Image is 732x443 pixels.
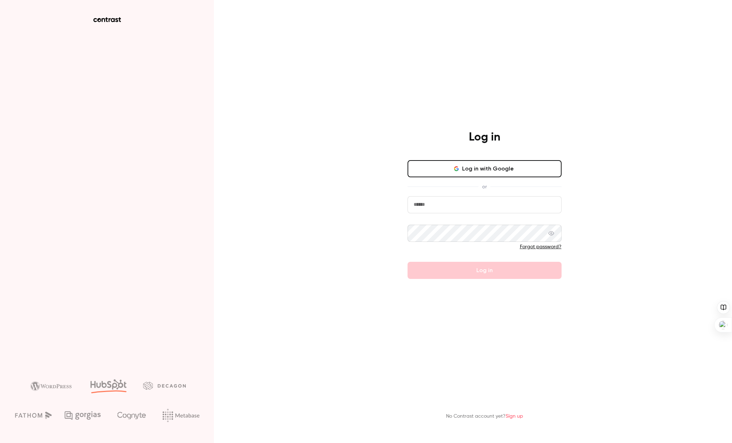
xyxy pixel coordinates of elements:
span: or [478,183,490,190]
p: No Contrast account yet? [446,413,523,420]
h4: Log in [469,130,500,144]
a: Forgot password? [520,244,562,249]
img: decagon [143,382,186,389]
a: Sign up [506,414,523,419]
button: Log in with Google [408,160,562,177]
